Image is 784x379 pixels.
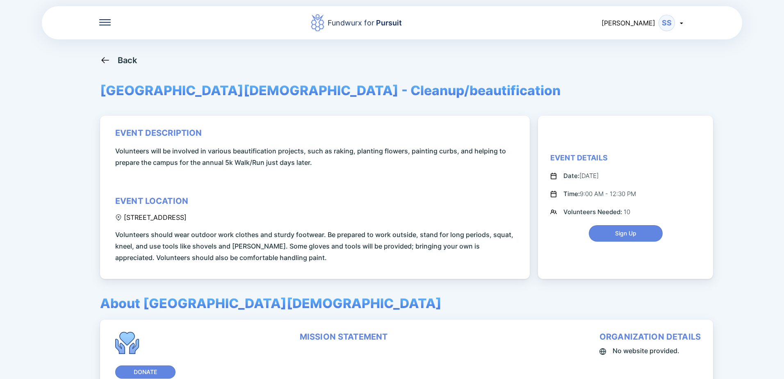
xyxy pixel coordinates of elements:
[115,365,175,379] button: Donate
[563,207,630,217] div: 10
[115,213,187,221] div: [STREET_ADDRESS]
[599,332,701,342] div: organization details
[100,82,561,98] span: [GEOGRAPHIC_DATA][DEMOGRAPHIC_DATA] - Cleanup/beautification
[115,196,188,206] div: event location
[100,295,442,311] span: About [GEOGRAPHIC_DATA][DEMOGRAPHIC_DATA]
[602,19,655,27] span: [PERSON_NAME]
[563,171,599,181] div: [DATE]
[589,225,663,242] button: Sign Up
[615,229,636,237] span: Sign Up
[563,208,624,216] span: Volunteers Needed:
[659,15,675,31] div: SS
[550,153,608,163] div: Event Details
[374,18,402,27] span: Pursuit
[613,345,679,356] span: No website provided.
[563,172,579,180] span: Date:
[118,55,137,65] div: Back
[328,17,402,29] div: Fundwurx for
[563,189,636,199] div: 9:00 AM - 12:30 PM
[115,229,517,263] span: Volunteers should wear outdoor work clothes and sturdy footwear. Be prepared to work outside, sta...
[115,128,202,138] div: event description
[115,145,517,168] span: Volunteers will be involved in various beautification projects, such as raking, planting flowers,...
[134,368,157,376] span: Donate
[300,332,388,342] div: mission statement
[563,190,580,198] span: Time:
